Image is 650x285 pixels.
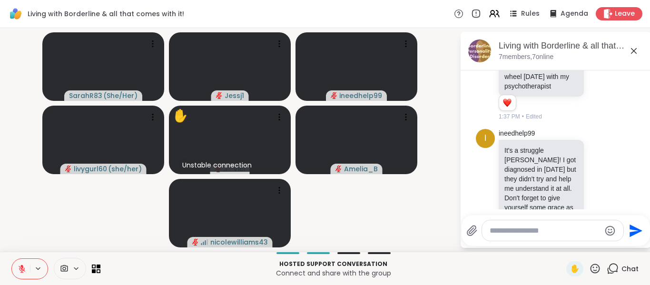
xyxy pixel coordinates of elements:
[502,99,512,107] button: Reactions: love
[499,112,520,121] span: 1:37 PM
[106,268,561,278] p: Connect and share with the group
[69,91,102,100] span: SarahR83
[499,52,553,62] p: 7 members, 7 online
[335,166,342,172] span: audio-muted
[570,263,580,275] span: ✋
[103,91,138,100] span: ( She/Her )
[225,91,244,100] span: Jessj1
[499,40,643,52] div: Living with Borderline & all that comes with it!, [DATE]
[615,9,635,19] span: Leave
[192,239,199,246] span: audio-muted
[621,264,639,274] span: Chat
[331,92,337,99] span: audio-muted
[344,164,378,174] span: Amelia_B
[106,260,561,268] p: Hosted support conversation
[499,95,516,110] div: Reaction list
[490,226,601,236] textarea: Type your message
[216,92,223,99] span: audio-muted
[173,107,188,125] div: ✋
[604,225,616,236] button: Emoji picker
[526,112,542,121] span: Edited
[468,39,491,62] img: Living with Borderline & all that comes with it!, Sep 11
[28,9,184,19] span: Living with Borderline & all that comes with it!
[522,112,524,121] span: •
[484,132,486,145] span: i
[521,9,540,19] span: Rules
[504,62,578,91] p: i used the emotional wheel [DATE] with my psychotherapist
[499,129,535,138] a: ineedhelp99
[65,166,72,172] span: audio-muted
[108,164,142,174] span: ( she/her )
[561,9,588,19] span: Agenda
[624,220,645,241] button: Send
[339,91,382,100] span: ineedhelp99
[74,164,107,174] span: livygurl60
[210,237,268,247] span: nicolewilliams43
[178,158,256,172] div: Unstable connection
[8,6,24,22] img: ShareWell Logomark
